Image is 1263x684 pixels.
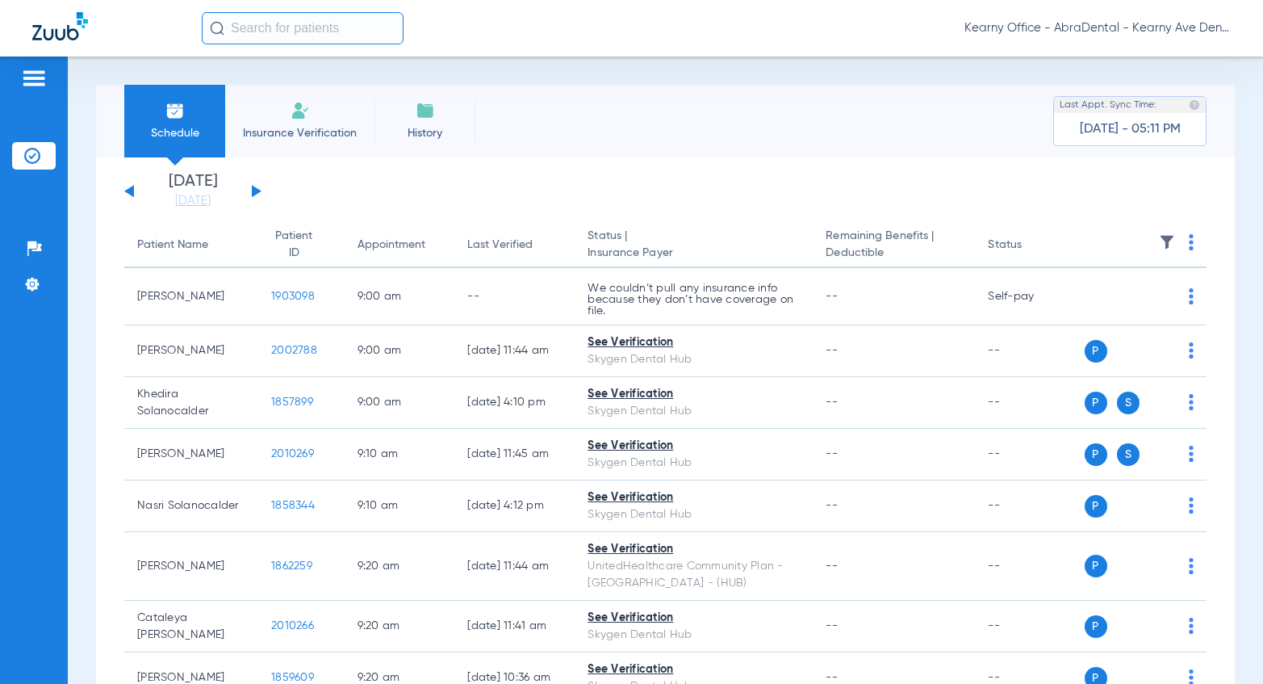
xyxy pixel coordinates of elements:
td: -- [975,377,1084,429]
span: 1858344 [271,500,315,511]
span: Insurance Payer [588,245,800,262]
div: See Verification [588,610,800,627]
div: Last Verified [467,237,562,254]
td: 9:20 AM [345,601,455,653]
span: P [1085,555,1107,577]
td: -- [454,268,575,325]
span: [DATE] - 05:11 PM [1080,121,1181,137]
td: 9:10 AM [345,480,455,532]
td: [DATE] 4:12 PM [454,480,575,532]
span: -- [826,500,838,511]
td: [DATE] 11:41 AM [454,601,575,653]
span: -- [826,620,838,632]
span: -- [826,345,838,356]
span: -- [826,672,838,683]
td: Cataleya [PERSON_NAME] [124,601,258,653]
td: 9:00 AM [345,325,455,377]
td: 9:20 AM [345,532,455,601]
span: Last Appt. Sync Time: [1060,97,1156,113]
td: [PERSON_NAME] [124,268,258,325]
span: -- [826,448,838,459]
td: -- [975,325,1084,377]
div: Patient ID [271,228,331,262]
div: See Verification [588,386,800,403]
span: 2010266 [271,620,314,632]
th: Status [975,223,1084,268]
p: We couldn’t pull any insurance info because they don’t have coverage on file. [588,283,800,317]
td: -- [975,601,1084,653]
img: Manual Insurance Verification [291,101,310,120]
span: P [1085,443,1107,466]
a: [DATE] [144,193,241,209]
div: Last Verified [467,237,533,254]
td: Nasri Solanocalder [124,480,258,532]
img: Schedule [165,101,185,120]
td: [DATE] 11:44 AM [454,532,575,601]
td: Khedira Solanocalder [124,377,258,429]
img: group-dot-blue.svg [1189,497,1194,514]
div: Skygen Dental Hub [588,627,800,644]
div: UnitedHealthcare Community Plan - [GEOGRAPHIC_DATA] - (HUB) [588,558,800,592]
div: See Verification [588,541,800,558]
td: -- [975,480,1084,532]
span: Kearny Office - AbraDental - Kearny Ave Dental Spec, LLC - Kearny Ortho [964,20,1231,36]
th: Remaining Benefits | [813,223,975,268]
span: Insurance Verification [237,125,362,141]
span: -- [826,397,838,408]
span: History [387,125,463,141]
span: 1857899 [271,397,313,408]
td: 9:10 AM [345,429,455,480]
td: -- [975,532,1084,601]
th: Status | [575,223,813,268]
img: filter.svg [1159,234,1175,250]
img: Zuub Logo [32,12,88,40]
div: Appointment [358,237,425,254]
span: P [1085,340,1107,363]
td: [PERSON_NAME] [124,532,258,601]
div: Appointment [358,237,442,254]
div: Patient Name [137,237,208,254]
span: 1903098 [271,291,315,302]
span: Schedule [136,125,213,141]
div: See Verification [588,661,800,678]
span: 1862259 [271,560,312,572]
span: P [1085,615,1107,638]
span: -- [826,291,838,302]
img: group-dot-blue.svg [1189,558,1194,574]
img: group-dot-blue.svg [1189,446,1194,462]
span: P [1085,495,1107,518]
img: group-dot-blue.svg [1189,234,1194,250]
input: Search for patients [202,12,404,44]
td: [DATE] 4:10 PM [454,377,575,429]
td: Self-pay [975,268,1084,325]
div: See Verification [588,489,800,506]
td: [DATE] 11:44 AM [454,325,575,377]
td: [PERSON_NAME] [124,429,258,480]
li: [DATE] [144,174,241,209]
td: 9:00 AM [345,268,455,325]
div: Skygen Dental Hub [588,455,800,472]
img: hamburger-icon [21,69,47,88]
span: 2002788 [271,345,317,356]
div: See Verification [588,334,800,351]
span: S [1117,443,1140,466]
div: Patient ID [271,228,316,262]
span: -- [826,560,838,572]
td: 9:00 AM [345,377,455,429]
img: last sync help info [1189,99,1200,111]
div: Patient Name [137,237,245,254]
img: group-dot-blue.svg [1189,288,1194,304]
span: 2010269 [271,448,314,459]
img: group-dot-blue.svg [1189,394,1194,410]
div: See Verification [588,438,800,455]
td: [PERSON_NAME] [124,325,258,377]
span: Deductible [826,245,962,262]
iframe: Chat Widget [1182,606,1263,684]
td: -- [975,429,1084,480]
img: group-dot-blue.svg [1189,342,1194,359]
img: Search Icon [210,21,224,36]
img: History [416,101,435,120]
div: Skygen Dental Hub [588,506,800,523]
td: [DATE] 11:45 AM [454,429,575,480]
